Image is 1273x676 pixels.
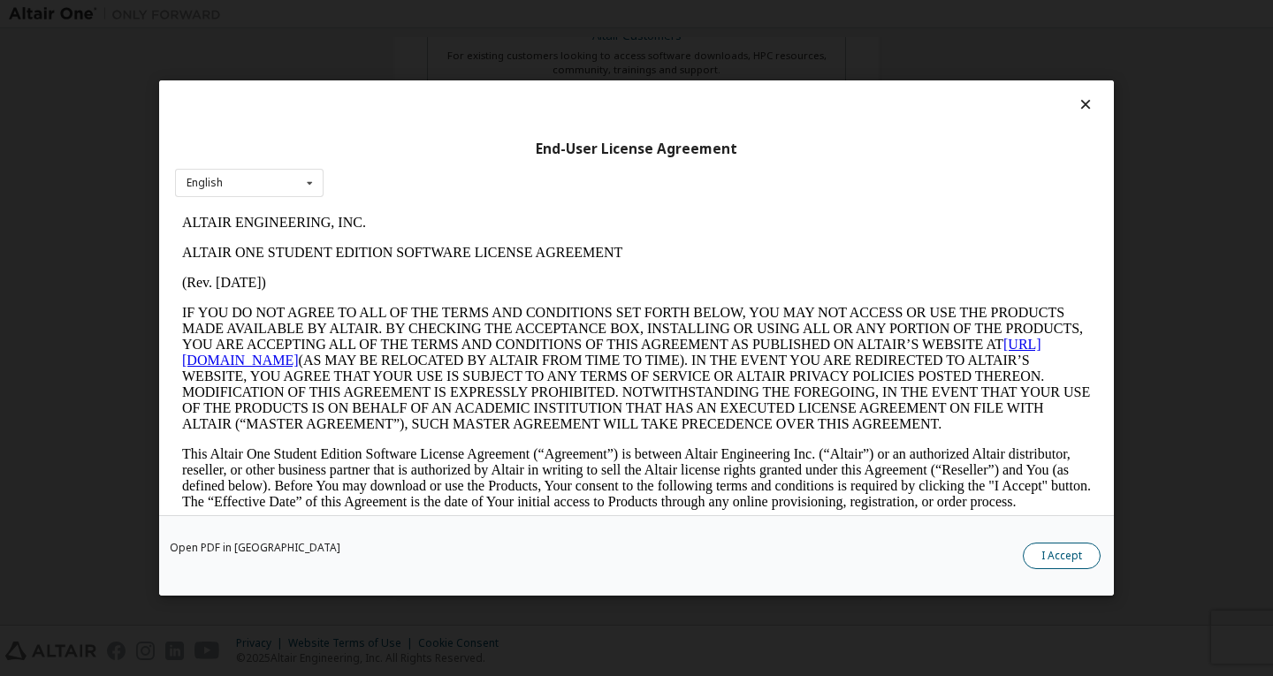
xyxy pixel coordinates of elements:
[7,129,866,160] a: [URL][DOMAIN_NAME]
[187,178,223,188] div: English
[7,67,916,83] p: (Rev. [DATE])
[7,37,916,53] p: ALTAIR ONE STUDENT EDITION SOFTWARE LICENSE AGREEMENT
[7,97,916,224] p: IF YOU DO NOT AGREE TO ALL OF THE TERMS AND CONDITIONS SET FORTH BELOW, YOU MAY NOT ACCESS OR USE...
[175,141,1098,158] div: End-User License Agreement
[1023,543,1101,569] button: I Accept
[7,7,916,23] p: ALTAIR ENGINEERING, INC.
[170,543,340,553] a: Open PDF in [GEOGRAPHIC_DATA]
[7,239,916,302] p: This Altair One Student Edition Software License Agreement (“Agreement”) is between Altair Engine...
